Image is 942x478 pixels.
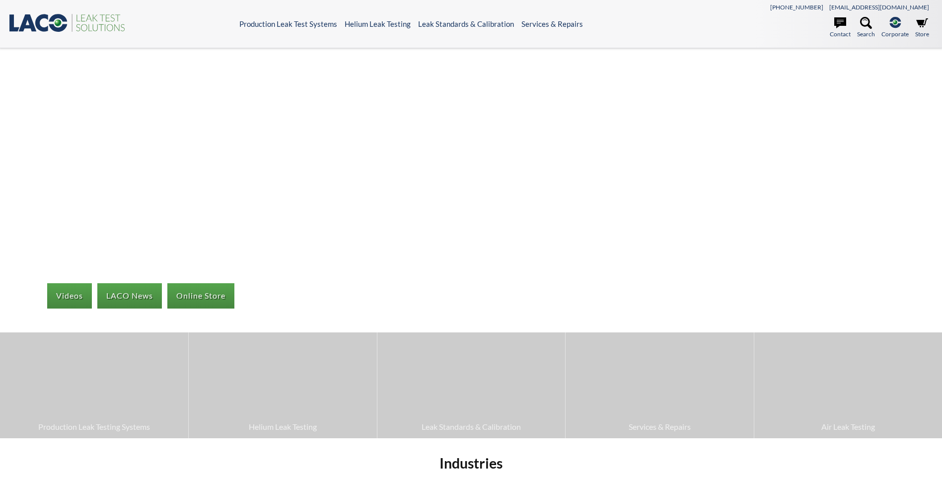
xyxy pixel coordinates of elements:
[754,332,942,438] a: Air Leak Testing
[47,283,92,308] a: Videos
[239,19,337,28] a: Production Leak Test Systems
[566,332,753,438] a: Services & Repairs
[759,420,937,433] span: Air Leak Testing
[830,17,851,39] a: Contact
[345,19,411,28] a: Helium Leak Testing
[200,454,741,473] h2: Industries
[521,19,583,28] a: Services & Repairs
[571,420,748,433] span: Services & Repairs
[377,332,565,438] a: Leak Standards & Calibration
[881,29,909,39] span: Corporate
[5,420,183,433] span: Production Leak Testing Systems
[418,19,514,28] a: Leak Standards & Calibration
[167,283,234,308] a: Online Store
[857,17,875,39] a: Search
[194,420,371,433] span: Helium Leak Testing
[97,283,162,308] a: LACO News
[382,420,560,433] span: Leak Standards & Calibration
[189,332,376,438] a: Helium Leak Testing
[915,17,929,39] a: Store
[770,3,823,11] a: [PHONE_NUMBER]
[829,3,929,11] a: [EMAIL_ADDRESS][DOMAIN_NAME]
